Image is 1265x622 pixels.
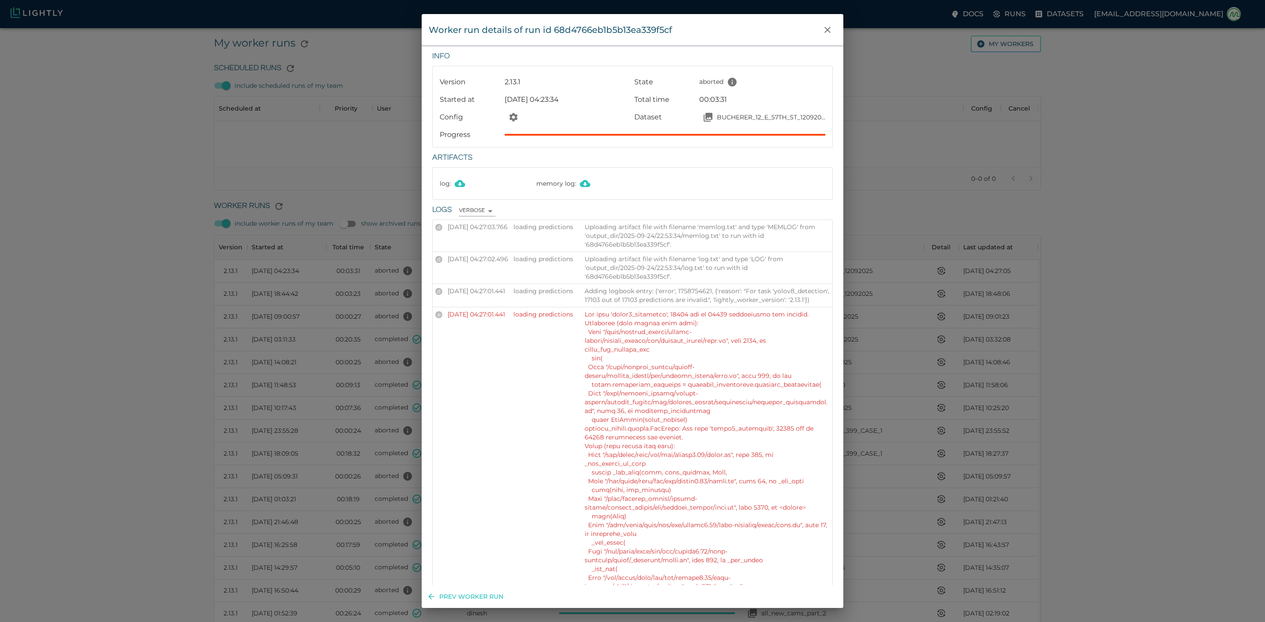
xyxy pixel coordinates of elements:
[432,203,452,217] h6: Logs
[432,50,833,63] h6: Info
[505,95,559,104] span: [DATE] 04:23:34
[513,223,579,231] p: loading predictions
[717,113,825,122] p: BUCHERER_12_E_57TH_ST_12092025
[459,206,495,216] div: VERBOSE
[699,108,825,126] a: Open your dataset BUCHERER_12_E_57TH_ST_12092025BUCHERER_12_E_57TH_ST_12092025
[440,129,501,140] p: Progress
[440,112,501,122] p: Config
[585,223,830,249] p: Uploading artifact file with filename 'memlog.txt' and type 'MEMLOG' from 'output_dir/2025-09-24/...
[440,175,536,192] p: log :
[425,589,507,605] button: Prev worker run
[723,73,741,91] button: For task 'yolov8_detection', 17103 out of 17103 predictions are invalid.
[513,255,579,263] p: loading predictions
[448,310,508,319] p: [DATE] 04:27:01.441
[513,287,579,295] p: loading predictions
[440,94,501,105] p: Started at
[699,95,727,104] time: 00:03:31
[448,223,508,231] p: [DATE] 04:27:03.766
[585,287,830,304] p: Adding logbook entry: ('error', 1758754621, {'reason': "For task 'yolov8_detection', 17103 out of...
[699,78,723,86] span: aborted
[536,175,633,192] p: memory log :
[634,94,696,105] p: Total time
[429,23,672,37] div: Worker run details of run id 68d4766eb1b5b13ea339f5cf
[448,287,508,295] p: [DATE] 04:27:01.441
[451,175,469,192] button: Download log
[576,175,594,192] button: Download memory log
[435,256,442,263] div: DEBUG
[699,108,717,126] button: Open your dataset BUCHERER_12_E_57TH_ST_12092025
[448,255,508,263] p: [DATE] 04:27:02.496
[634,77,696,87] p: State
[435,288,442,295] div: DEBUG
[440,77,501,87] p: Version
[513,310,579,319] p: loading predictions
[501,73,631,87] div: 2.13.1
[585,255,830,281] p: Uploading artifact file with filename 'log.txt' and type 'LOG' from 'output_dir/2025-09-24/22:53:...
[435,311,442,318] div: ERROR
[819,21,836,39] button: close
[634,112,696,122] p: Dataset
[432,151,833,165] h6: Artifacts
[435,224,442,231] div: DEBUG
